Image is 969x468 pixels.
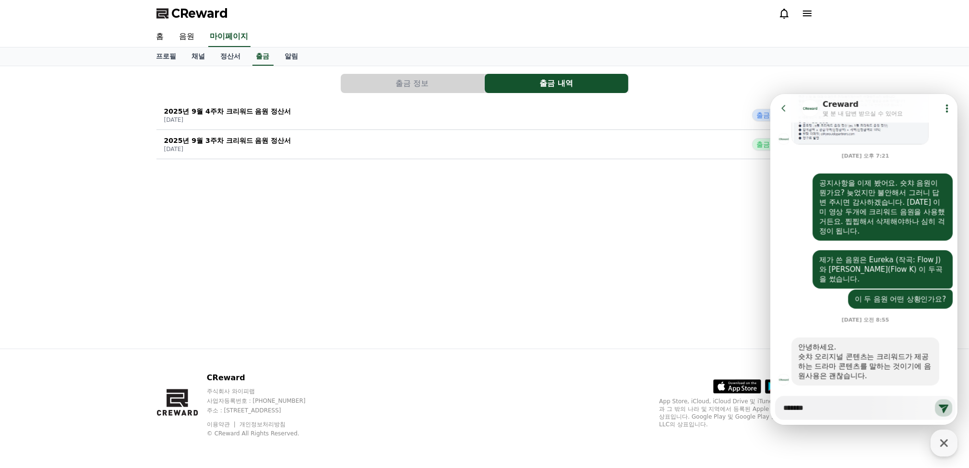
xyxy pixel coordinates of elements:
p: CReward [207,372,324,384]
p: 2025년 9월 4주차 크리워드 음원 정산서 [164,106,291,116]
a: 출금 [252,47,274,66]
p: App Store, iCloud, iCloud Drive 및 iTunes Store는 미국과 그 밖의 나라 및 지역에서 등록된 Apple Inc.의 서비스 상표입니다. Goo... [659,398,813,428]
p: 주소 : [STREET_ADDRESS] [207,407,324,414]
span: CReward [172,6,228,21]
a: 개인정보처리방침 [239,421,286,428]
iframe: Channel chat [770,94,957,425]
a: 프로필 [149,47,184,66]
a: CReward [156,6,228,21]
p: [DATE] [164,145,291,153]
a: 정산서 [213,47,249,66]
p: 주식회사 와이피랩 [207,387,324,395]
a: 출금 내역 [485,74,629,93]
button: 2025년 9월 4주차 크리워드 음원 정산서 [DATE] 출금 대기 [156,101,813,130]
a: 이용약관 [207,421,237,428]
p: © CReward All Rights Reserved. [207,430,324,437]
button: 출금 내역 [485,74,628,93]
a: 알림 [277,47,306,66]
button: 2025년 9월 3주차 크리워드 음원 정산서 [DATE] 출금 완료 [156,130,813,159]
span: 출금 완료 [752,138,790,151]
a: 홈 [149,27,172,47]
span: 출금 대기 [752,109,790,121]
button: 출금 정보 [341,74,484,93]
p: 사업자등록번호 : [PHONE_NUMBER] [207,397,324,405]
a: 마이페이지 [208,27,251,47]
a: 음원 [172,27,203,47]
p: 2025년 9월 3주차 크리워드 음원 정산서 [164,136,291,145]
p: [DATE] [164,116,291,124]
a: 출금 정보 [341,74,485,93]
a: 채널 [184,47,213,66]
